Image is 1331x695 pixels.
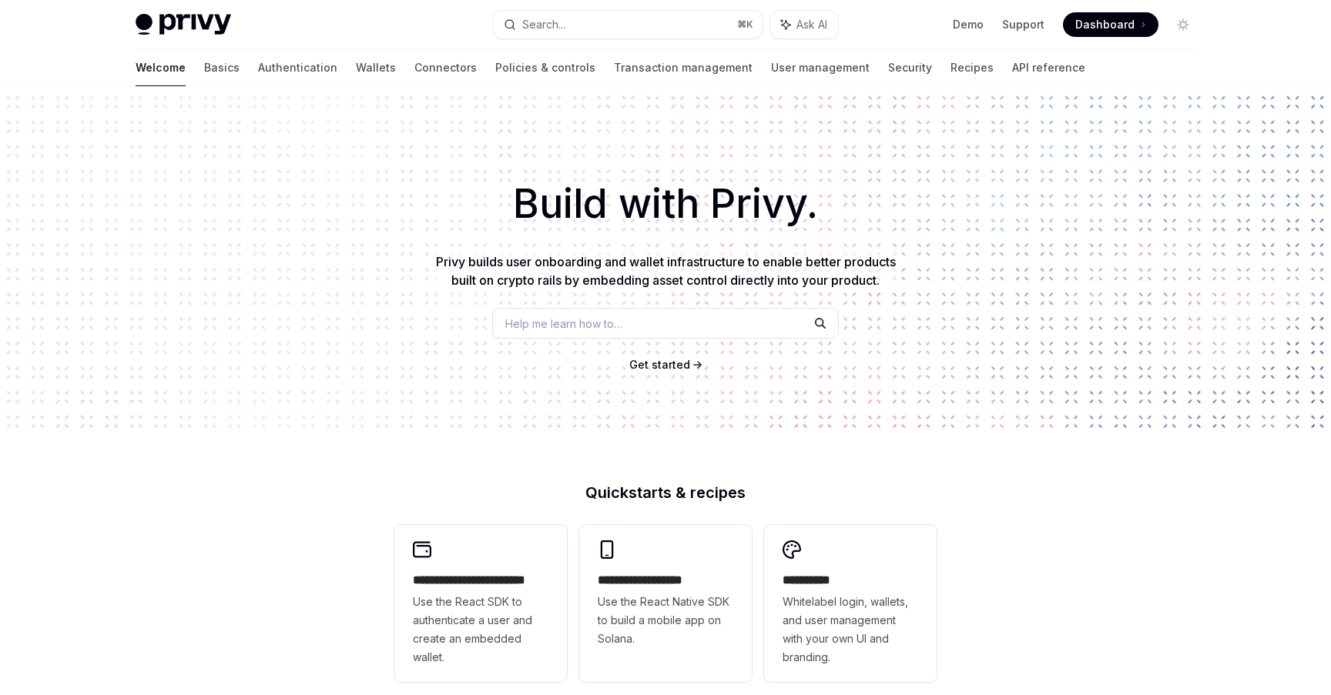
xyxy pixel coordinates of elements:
span: Help me learn how to… [505,316,622,332]
button: Search...⌘K [493,11,763,38]
a: Welcome [136,49,186,86]
a: Support [1002,17,1044,32]
h1: Build with Privy. [25,174,1306,234]
a: Demo [953,17,984,32]
a: Policies & controls [495,49,595,86]
a: **** **** **** ***Use the React Native SDK to build a mobile app on Solana. [579,525,752,682]
a: Wallets [356,49,396,86]
a: **** *****Whitelabel login, wallets, and user management with your own UI and branding. [764,525,937,682]
a: Basics [204,49,240,86]
span: Get started [629,358,690,371]
button: Ask AI [770,11,838,38]
span: Dashboard [1075,17,1135,32]
h2: Quickstarts & recipes [394,485,937,500]
a: Recipes [950,49,994,86]
a: Get started [629,357,690,373]
span: ⌘ K [737,18,753,31]
span: Use the React SDK to authenticate a user and create an embedded wallet. [413,593,548,667]
span: Use the React Native SDK to build a mobile app on Solana. [598,593,733,648]
a: Authentication [258,49,337,86]
a: Dashboard [1063,12,1158,37]
a: Connectors [414,49,477,86]
div: Search... [522,15,565,34]
button: Toggle dark mode [1171,12,1195,37]
span: Whitelabel login, wallets, and user management with your own UI and branding. [783,593,918,667]
a: API reference [1012,49,1085,86]
a: User management [771,49,870,86]
a: Security [888,49,932,86]
span: Privy builds user onboarding and wallet infrastructure to enable better products built on crypto ... [436,254,896,288]
a: Transaction management [614,49,753,86]
img: light logo [136,14,231,35]
span: Ask AI [796,17,827,32]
